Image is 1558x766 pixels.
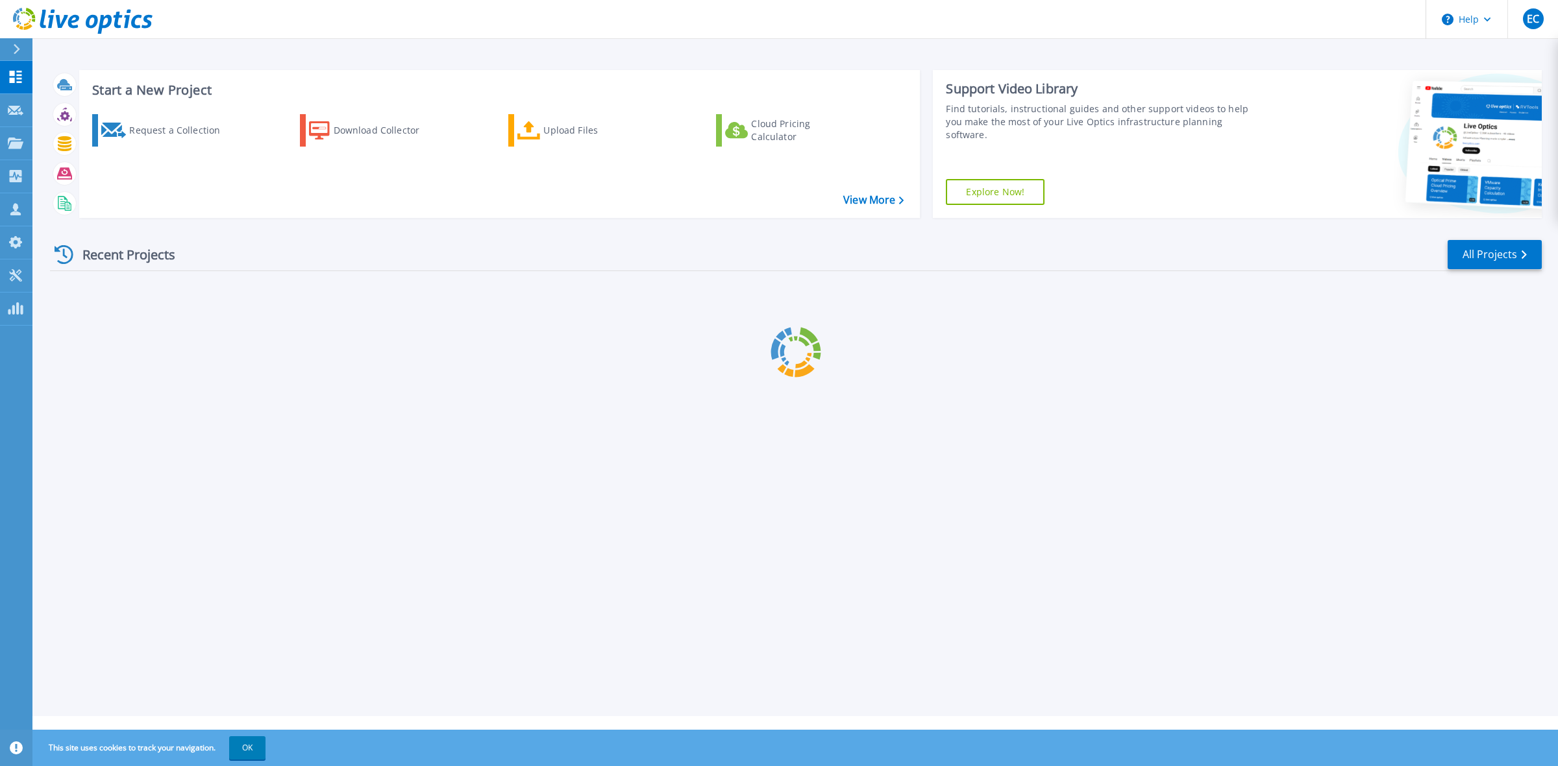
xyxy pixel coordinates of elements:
[946,80,1259,97] div: Support Video Library
[92,83,904,97] h3: Start a New Project
[843,194,904,206] a: View More
[36,736,266,760] span: This site uses cookies to track your navigation.
[1527,14,1539,24] span: EC
[543,117,647,143] div: Upload Files
[751,117,855,143] div: Cloud Pricing Calculator
[946,179,1045,205] a: Explore Now!
[50,239,193,270] div: Recent Projects
[92,114,237,147] a: Request a Collection
[508,114,653,147] a: Upload Files
[334,117,438,143] div: Download Collector
[946,102,1259,141] div: Find tutorials, instructional guides and other support videos to help you make the most of your L...
[300,114,445,147] a: Download Collector
[1448,240,1542,269] a: All Projects
[129,117,233,143] div: Request a Collection
[716,114,861,147] a: Cloud Pricing Calculator
[229,736,266,760] button: OK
